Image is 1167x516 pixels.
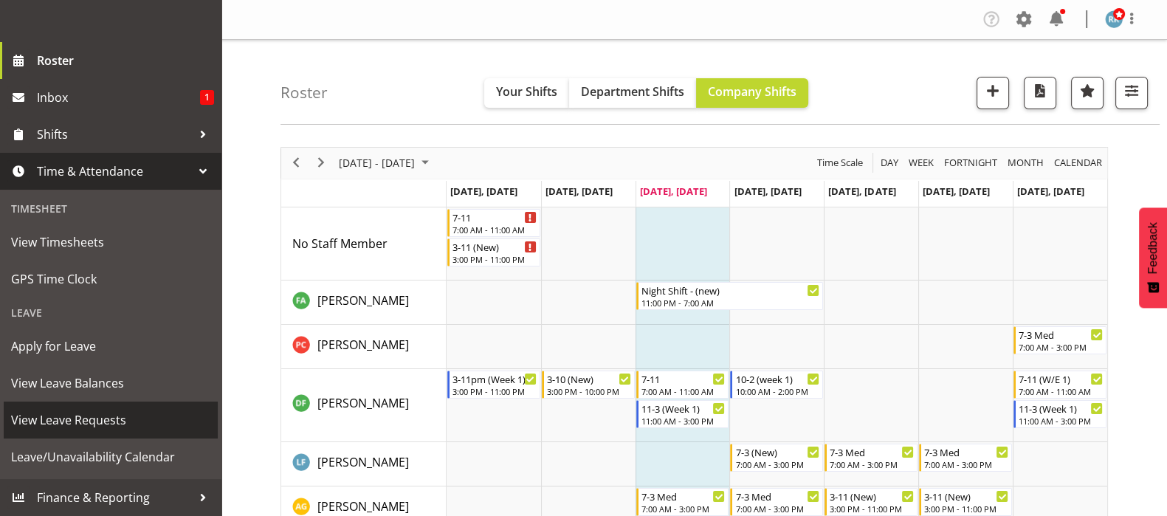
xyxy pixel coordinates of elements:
[1019,415,1103,427] div: 11:00 AM - 3:00 PM
[292,235,388,252] a: No Staff Member
[730,444,823,472] div: Flynn, Leeane"s event - 7-3 (New) Begin From Thursday, August 21, 2025 at 7:00:00 AM GMT+12:00 En...
[879,154,900,172] span: Day
[696,78,808,108] button: Company Shifts
[4,365,218,402] a: View Leave Balances
[830,458,914,470] div: 7:00 AM - 3:00 PM
[281,325,447,369] td: Chand, Pretika resource
[1019,401,1103,416] div: 11-3 (Week 1)
[11,409,210,431] span: View Leave Requests
[924,444,1008,459] div: 7-3 Med
[4,438,218,475] a: Leave/Unavailability Calendar
[317,395,409,411] span: [PERSON_NAME]
[641,283,820,297] div: Night Shift - (new)
[907,154,935,172] span: Week
[452,371,537,386] div: 3-11pm (Week 1)
[825,488,918,516] div: Galvez, Angeline"s event - 3-11 (New) Begin From Friday, August 22, 2025 at 3:00:00 PM GMT+12:00 ...
[452,385,537,397] div: 3:00 PM - 11:00 PM
[830,489,914,503] div: 3-11 (New)
[280,84,328,101] h4: Roster
[311,154,331,172] button: Next
[735,385,819,397] div: 10:00 AM - 2:00 PM
[825,444,918,472] div: Flynn, Leeane"s event - 7-3 Med Begin From Friday, August 22, 2025 at 7:00:00 AM GMT+12:00 Ends A...
[334,148,438,179] div: August 18 - 24, 2025
[317,337,409,353] span: [PERSON_NAME]
[924,489,1008,503] div: 3-11 (New)
[281,442,447,486] td: Flynn, Leeane resource
[906,154,937,172] button: Timeline Week
[547,385,631,397] div: 3:00 PM - 10:00 PM
[11,335,210,357] span: Apply for Leave
[1019,327,1103,342] div: 7-3 Med
[11,231,210,253] span: View Timesheets
[641,401,726,416] div: 11-3 (Week 1)
[1019,371,1103,386] div: 7-11 (W/E 1)
[37,49,214,72] span: Roster
[735,458,819,470] div: 7:00 AM - 3:00 PM
[924,503,1008,515] div: 3:00 PM - 11:00 PM
[281,369,447,442] td: Fairbrother, Deborah resource
[317,453,409,471] a: [PERSON_NAME]
[640,185,707,198] span: [DATE], [DATE]
[283,148,309,179] div: previous period
[11,446,210,468] span: Leave/Unavailability Calendar
[1017,185,1084,198] span: [DATE], [DATE]
[452,239,537,254] div: 3-11 (New)
[281,207,447,281] td: No Staff Member resource
[37,86,200,109] span: Inbox
[641,415,726,427] div: 11:00 AM - 3:00 PM
[447,238,540,266] div: No Staff Member"s event - 3-11 (New) Begin From Monday, August 18, 2025 at 3:00:00 PM GMT+12:00 E...
[1005,154,1047,172] button: Timeline Month
[309,148,334,179] div: next period
[943,154,999,172] span: Fortnight
[37,123,192,145] span: Shifts
[1052,154,1105,172] button: Month
[1053,154,1104,172] span: calendar
[1146,222,1160,274] span: Feedback
[730,371,823,399] div: Fairbrother, Deborah"s event - 10-2 (week 1) Begin From Thursday, August 21, 2025 at 10:00:00 AM ...
[1024,77,1056,109] button: Download a PDF of the roster according to the set date range.
[735,444,819,459] div: 7-3 (New)
[636,488,729,516] div: Galvez, Angeline"s event - 7-3 Med Begin From Wednesday, August 20, 2025 at 7:00:00 AM GMT+12:00 ...
[450,185,517,198] span: [DATE], [DATE]
[317,498,409,515] a: [PERSON_NAME]
[200,90,214,105] span: 1
[281,281,447,325] td: Adams, Fran resource
[317,292,409,309] a: [PERSON_NAME]
[542,371,635,399] div: Fairbrother, Deborah"s event - 3-10 (New) Begin From Tuesday, August 19, 2025 at 3:00:00 PM GMT+1...
[452,253,537,265] div: 3:00 PM - 11:00 PM
[1013,326,1106,354] div: Chand, Pretika"s event - 7-3 Med Begin From Sunday, August 24, 2025 at 7:00:00 AM GMT+12:00 Ends ...
[1105,10,1123,28] img: reece-rhind280.jpg
[641,385,726,397] div: 7:00 AM - 11:00 AM
[828,185,895,198] span: [DATE], [DATE]
[878,154,901,172] button: Timeline Day
[641,503,726,515] div: 7:00 AM - 3:00 PM
[636,282,824,310] div: Adams, Fran"s event - Night Shift - (new) Begin From Wednesday, August 20, 2025 at 11:00:00 PM GM...
[317,394,409,412] a: [PERSON_NAME]
[37,486,192,509] span: Finance & Reporting
[447,371,540,399] div: Fairbrother, Deborah"s event - 3-11pm (Week 1) Begin From Monday, August 18, 2025 at 3:00:00 PM G...
[735,503,819,515] div: 7:00 AM - 3:00 PM
[730,488,823,516] div: Galvez, Angeline"s event - 7-3 Med Begin From Thursday, August 21, 2025 at 7:00:00 AM GMT+12:00 E...
[1013,400,1106,428] div: Fairbrother, Deborah"s event - 11-3 (Week 1) Begin From Sunday, August 24, 2025 at 11:00:00 AM GM...
[4,261,218,297] a: GPS Time Clock
[830,503,914,515] div: 3:00 PM - 11:00 PM
[1115,77,1148,109] button: Filter Shifts
[581,83,684,100] span: Department Shifts
[4,297,218,328] div: Leave
[977,77,1009,109] button: Add a new shift
[317,336,409,354] a: [PERSON_NAME]
[337,154,436,172] button: August 2025
[286,154,306,172] button: Previous
[919,444,1012,472] div: Flynn, Leeane"s event - 7-3 Med Begin From Saturday, August 23, 2025 at 7:00:00 AM GMT+12:00 Ends...
[636,371,729,399] div: Fairbrother, Deborah"s event - 7-11 Begin From Wednesday, August 20, 2025 at 7:00:00 AM GMT+12:00...
[919,488,1012,516] div: Galvez, Angeline"s event - 3-11 (New) Begin From Saturday, August 23, 2025 at 3:00:00 PM GMT+12:0...
[337,154,416,172] span: [DATE] - [DATE]
[708,83,796,100] span: Company Shifts
[11,372,210,394] span: View Leave Balances
[37,160,192,182] span: Time & Attendance
[641,297,820,309] div: 11:00 PM - 7:00 AM
[545,185,613,198] span: [DATE], [DATE]
[1013,371,1106,399] div: Fairbrother, Deborah"s event - 7-11 (W/E 1) Begin From Sunday, August 24, 2025 at 7:00:00 AM GMT+...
